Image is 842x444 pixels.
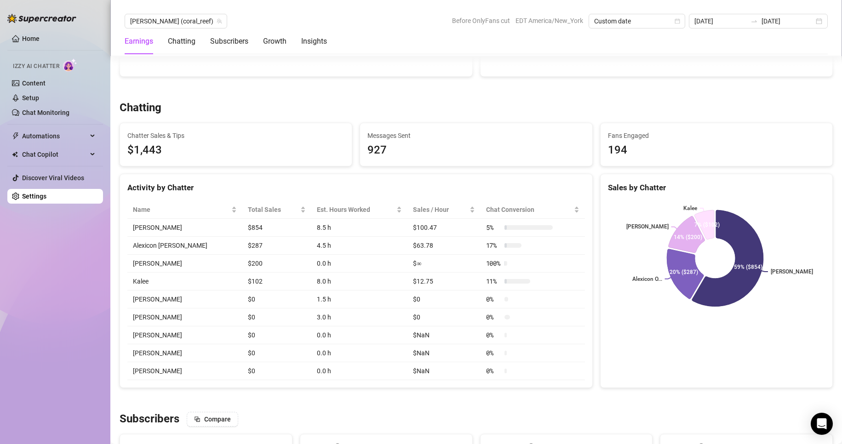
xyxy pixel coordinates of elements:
span: Messages Sent [367,131,584,141]
th: Chat Conversion [481,201,585,219]
span: EDT America/New_York [516,14,583,28]
td: $0 [242,344,311,362]
span: Chat Conversion [486,205,572,215]
img: Chat Copilot [12,151,18,158]
td: 1.5 h [311,290,407,308]
td: 0.0 h [311,344,407,362]
span: calendar [675,18,680,24]
span: Anna (coral_reef) [130,14,222,28]
td: 8.5 h [311,219,407,237]
div: Est. Hours Worked [317,205,395,215]
th: Name [127,201,242,219]
td: $12.75 [407,273,480,290]
span: team [217,18,222,24]
div: 194 [608,142,825,159]
td: [PERSON_NAME] [127,219,242,237]
td: $854 [242,219,311,237]
div: Growth [263,36,286,47]
td: $287 [242,237,311,255]
div: Earnings [125,36,153,47]
span: 100 % [486,258,501,268]
td: 3.0 h [311,308,407,326]
a: Home [22,35,40,42]
span: Fans Engaged [608,131,825,141]
div: 927 [367,142,584,159]
span: 0 % [486,330,501,340]
div: Activity by Chatter [127,182,585,194]
td: $0 [242,362,311,380]
td: 0.0 h [311,255,407,273]
div: Insights [301,36,327,47]
span: Compare [204,416,231,423]
td: [PERSON_NAME] [127,344,242,362]
th: Sales / Hour [407,201,480,219]
span: 0 % [486,348,501,358]
span: Name [133,205,229,215]
td: $63.78 [407,237,480,255]
a: Discover Viral Videos [22,174,84,182]
span: thunderbolt [12,132,19,140]
td: $0 [407,290,480,308]
th: Total Sales [242,201,311,219]
td: $NaN [407,362,480,380]
a: Chat Monitoring [22,109,69,116]
td: $100.47 [407,219,480,237]
td: $0 [242,308,311,326]
span: 0 % [486,294,501,304]
span: 5 % [486,222,501,233]
td: [PERSON_NAME] [127,308,242,326]
td: 8.0 h [311,273,407,290]
span: Total Sales [248,205,298,215]
span: 0 % [486,366,501,376]
td: $NaN [407,326,480,344]
td: $∞ [407,255,480,273]
span: swap-right [750,17,758,25]
td: 0.0 h [311,326,407,344]
div: Chatting [168,36,195,47]
text: [PERSON_NAME] [626,224,668,230]
td: $0 [407,308,480,326]
span: to [750,17,758,25]
td: [PERSON_NAME] [127,326,242,344]
a: Setup [22,94,39,102]
td: 0.0 h [311,362,407,380]
td: Kalee [127,273,242,290]
img: logo-BBDzfeDw.svg [7,14,76,23]
a: Settings [22,193,46,200]
td: $0 [242,326,311,344]
span: Before OnlyFans cut [452,14,510,28]
td: [PERSON_NAME] [127,362,242,380]
span: Sales / Hour [413,205,467,215]
text: Alexicon O... [632,276,662,282]
span: Automations [22,129,87,143]
span: 11 % [486,276,501,286]
td: [PERSON_NAME] [127,290,242,308]
input: Start date [694,16,747,26]
div: Open Intercom Messenger [811,413,833,435]
a: Content [22,80,46,87]
td: [PERSON_NAME] [127,255,242,273]
span: Custom date [594,14,680,28]
td: $NaN [407,344,480,362]
td: $200 [242,255,311,273]
h3: Chatting [120,101,161,115]
img: AI Chatter [63,58,77,72]
input: End date [762,16,814,26]
span: block [194,416,200,422]
span: $1,443 [127,142,344,159]
div: Subscribers [210,36,248,47]
span: Chat Copilot [22,147,87,162]
text: Kalee [683,205,698,211]
span: Chatter Sales & Tips [127,131,344,141]
button: Compare [187,412,238,427]
td: 4.5 h [311,237,407,255]
td: $0 [242,290,311,308]
text: [PERSON_NAME] [771,268,813,275]
td: Alexicon [PERSON_NAME] [127,237,242,255]
span: 0 % [486,312,501,322]
span: 17 % [486,240,501,250]
span: Izzy AI Chatter [13,62,59,71]
h3: Subscribers [120,412,179,427]
td: $102 [242,273,311,290]
div: Sales by Chatter [608,182,825,194]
